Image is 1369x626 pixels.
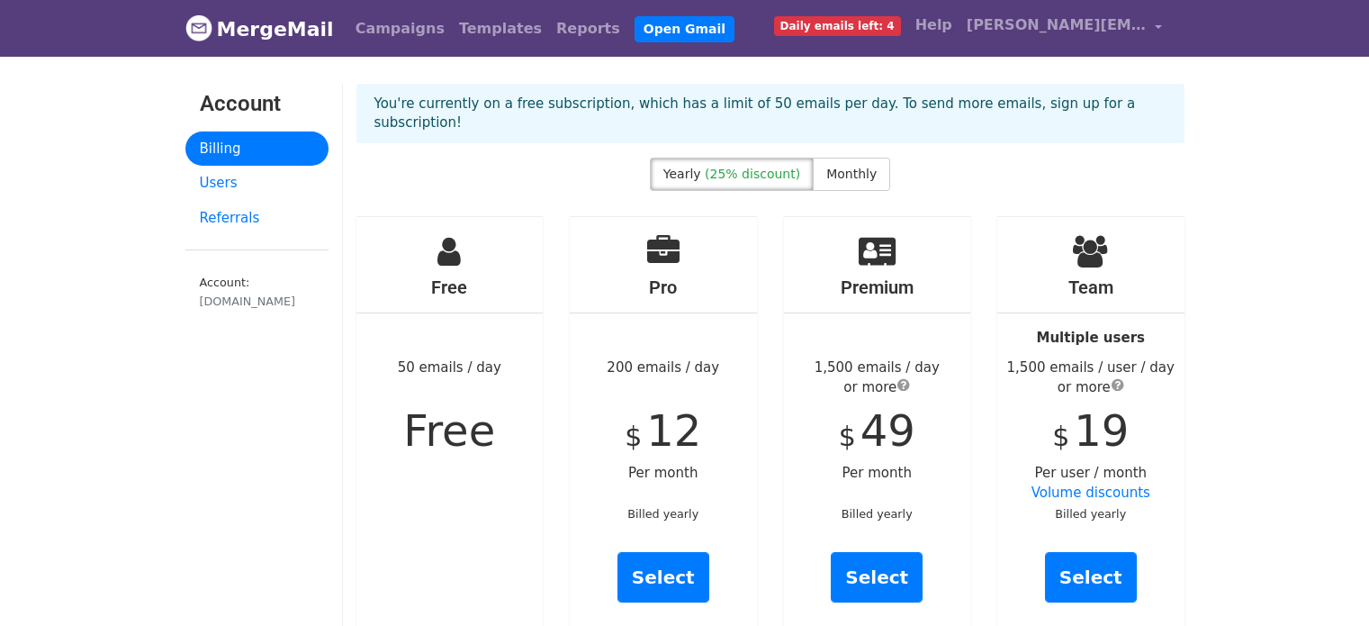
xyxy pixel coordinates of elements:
small: Billed yearly [1055,507,1126,521]
a: Billing [185,132,329,167]
a: Volume discounts [1031,485,1150,501]
span: 49 [860,405,915,456]
span: 19 [1074,405,1129,456]
a: Templates [452,11,549,47]
p: You're currently on a free subscription, which has a limit of 50 emails per day. To send more ema... [374,95,1166,132]
a: Daily emails left: 4 [767,7,908,43]
span: Free [403,405,495,456]
span: 12 [646,405,701,456]
div: 1,500 emails / user / day or more [997,358,1184,398]
a: Select [831,552,923,603]
small: Billed yearly [842,507,913,521]
h4: Team [997,277,1184,298]
a: [PERSON_NAME][EMAIL_ADDRESS][DOMAIN_NAME] [959,7,1170,50]
a: Campaigns [348,11,452,47]
img: MergeMail logo [185,14,212,41]
strong: Multiple users [1037,330,1145,346]
div: 1,500 emails / day or more [784,358,971,398]
div: [DOMAIN_NAME] [200,293,314,310]
h3: Account [200,91,314,117]
span: $ [1052,421,1069,452]
span: $ [839,421,856,452]
span: Daily emails left: 4 [774,16,901,36]
a: MergeMail [185,10,334,48]
span: Monthly [826,167,877,181]
small: Account: [200,276,314,310]
a: Select [617,552,709,603]
span: $ [625,421,642,452]
a: Referrals [185,201,329,236]
h4: Premium [784,277,971,298]
a: Open Gmail [635,16,734,42]
a: Select [1045,552,1137,603]
span: (25% discount) [705,167,800,181]
small: Billed yearly [627,507,698,521]
h4: Free [356,277,544,298]
span: Yearly [663,167,701,181]
a: Users [185,166,329,201]
span: [PERSON_NAME][EMAIL_ADDRESS][DOMAIN_NAME] [967,14,1147,36]
a: Help [908,7,959,43]
h4: Pro [570,277,757,298]
a: Reports [549,11,627,47]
